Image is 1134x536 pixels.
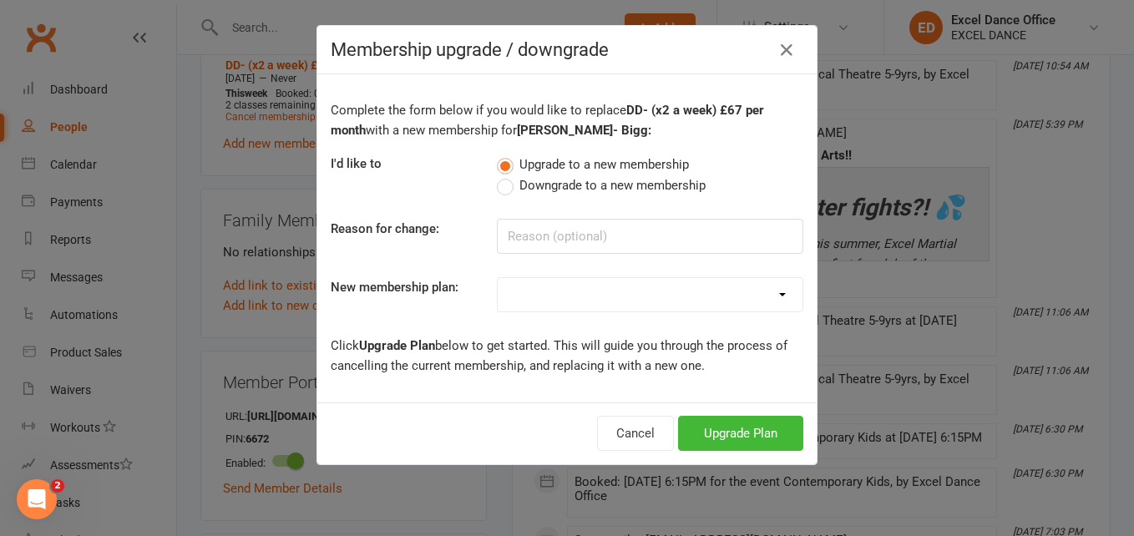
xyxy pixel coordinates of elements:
[773,37,800,63] button: Close
[678,416,803,451] button: Upgrade Plan
[517,123,651,138] b: [PERSON_NAME]- Bigg:
[331,100,803,140] p: Complete the form below if you would like to replace with a new membership for
[331,219,439,239] label: Reason for change:
[51,479,64,493] span: 2
[519,154,689,172] span: Upgrade to a new membership
[331,336,803,376] p: Click below to get started. This will guide you through the process of cancelling the current mem...
[17,479,57,519] iframe: Intercom live chat
[331,154,382,174] label: I'd like to
[497,219,803,254] input: Reason (optional)
[597,416,674,451] button: Cancel
[331,277,458,297] label: New membership plan:
[331,39,803,60] h4: Membership upgrade / downgrade
[359,338,435,353] b: Upgrade Plan
[519,175,706,193] span: Downgrade to a new membership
